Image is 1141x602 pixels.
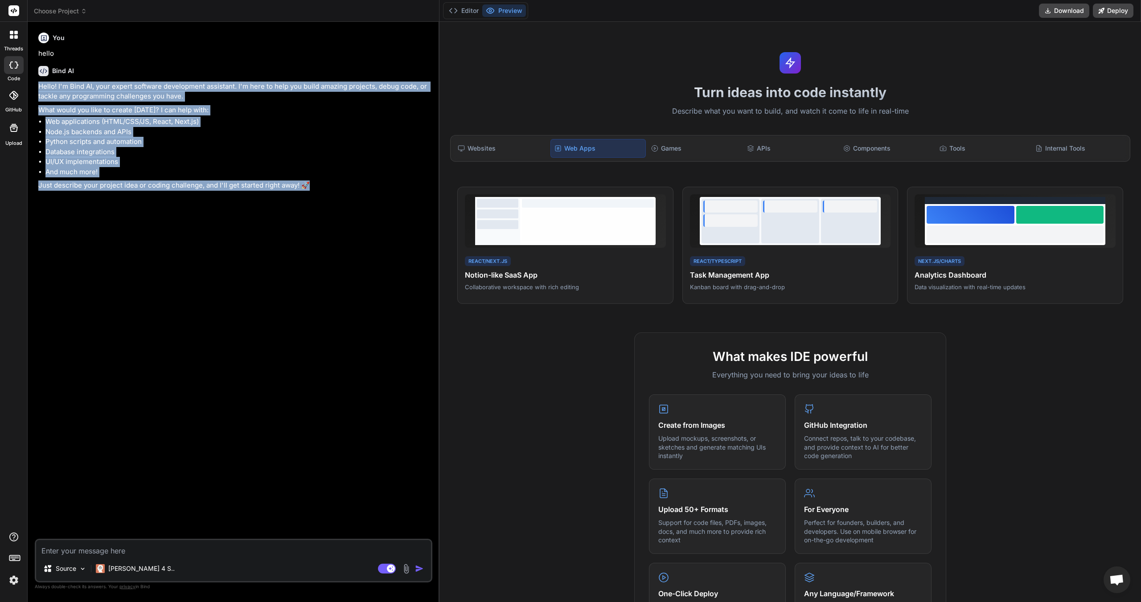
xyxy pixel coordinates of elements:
h4: Create from Images [658,420,776,430]
div: Web Apps [550,139,646,158]
h2: What makes IDE powerful [649,347,932,366]
div: React/TypeScript [690,256,745,266]
div: APIs [743,139,838,158]
li: Python scripts and automation [45,137,431,147]
div: Websites [454,139,549,158]
div: Tools [936,139,1030,158]
span: Choose Project [34,7,87,16]
img: Pick Models [79,565,86,573]
li: UI/UX implementations [45,157,431,167]
div: Games [648,139,742,158]
button: Editor [445,4,482,17]
div: React/Next.js [465,256,511,266]
p: Perfect for founders, builders, and developers. Use on mobile browser for on-the-go development [804,518,922,545]
img: Claude 4 Sonnet [96,564,105,573]
p: hello [38,49,431,59]
label: Upload [5,139,22,147]
h4: For Everyone [804,504,922,515]
p: Data visualization with real-time updates [915,283,1116,291]
button: Deploy [1093,4,1133,18]
p: Just describe your project idea or coding challenge, and I'll get started right away! 🚀 [38,180,431,191]
span: privacy [119,584,135,589]
div: Components [840,139,934,158]
p: Describe what you want to build, and watch it come to life in real-time [445,106,1136,117]
h4: Analytics Dashboard [915,270,1116,280]
h4: Notion-like SaaS App [465,270,666,280]
a: Open chat [1104,566,1130,593]
p: Connect repos, talk to your codebase, and provide context to AI for better code generation [804,434,922,460]
p: Kanban board with drag-and-drop [690,283,891,291]
p: What would you like to create [DATE]? I can help with: [38,105,431,115]
p: Collaborative workspace with rich editing [465,283,666,291]
li: And much more! [45,167,431,177]
img: icon [415,564,424,573]
button: Download [1039,4,1089,18]
label: threads [4,45,23,53]
li: Node.js backends and APIs [45,127,431,137]
p: Everything you need to bring your ideas to life [649,369,932,380]
h4: Any Language/Framework [804,588,922,599]
li: Web applications (HTML/CSS/JS, React, Next.js) [45,117,431,127]
h4: Task Management App [690,270,891,280]
div: Next.js/Charts [915,256,965,266]
p: Source [56,564,76,573]
div: Internal Tools [1032,139,1126,158]
li: Database integrations [45,147,431,157]
p: Support for code files, PDFs, images, docs, and much more to provide rich context [658,518,776,545]
button: Preview [482,4,526,17]
p: Always double-check its answers. Your in Bind [35,582,432,591]
h1: Turn ideas into code instantly [445,84,1136,100]
h6: Bind AI [52,66,74,75]
h4: Upload 50+ Formats [658,504,776,515]
img: attachment [401,564,411,574]
img: settings [6,573,21,588]
label: GitHub [5,106,22,114]
h4: One-Click Deploy [658,588,776,599]
p: Upload mockups, screenshots, or sketches and generate matching UIs instantly [658,434,776,460]
p: Hello! I'm Bind AI, your expert software development assistant. I'm here to help you build amazin... [38,82,431,102]
p: [PERSON_NAME] 4 S.. [108,564,175,573]
label: code [8,75,20,82]
h4: GitHub Integration [804,420,922,430]
h6: You [53,33,65,42]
